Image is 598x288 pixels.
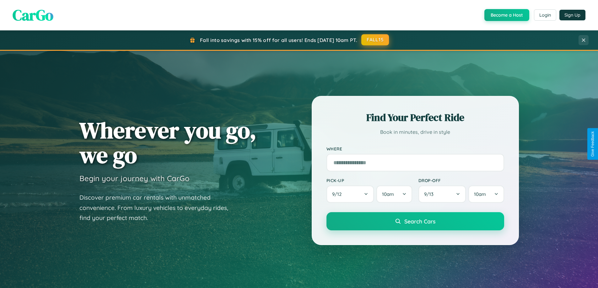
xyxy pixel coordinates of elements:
span: Fall into savings with 15% off for all users! Ends [DATE] 10am PT. [200,37,357,43]
h3: Begin your journey with CarGo [79,174,190,183]
button: 9/12 [326,186,374,203]
label: Pick-up [326,178,412,183]
h1: Wherever you go, we go [79,118,256,167]
button: Search Cars [326,212,504,230]
span: 10am [382,191,394,197]
button: Login [534,9,556,21]
button: 9/13 [418,186,466,203]
h2: Find Your Perfect Ride [326,111,504,124]
button: Sign Up [559,10,585,20]
span: Search Cars [404,218,435,225]
button: FALL15 [361,34,389,45]
button: 10am [376,186,412,203]
label: Where [326,146,504,151]
button: Become a Host [484,9,529,21]
p: Discover premium car rentals with unmatched convenience. From luxury vehicles to everyday rides, ... [79,192,236,223]
button: 10am [468,186,504,203]
p: Book in minutes, drive in style [326,128,504,137]
label: Drop-off [418,178,504,183]
span: 9 / 13 [424,191,437,197]
div: Give Feedback [590,131,595,157]
span: CarGo [13,5,53,25]
span: 10am [474,191,486,197]
span: 9 / 12 [332,191,345,197]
